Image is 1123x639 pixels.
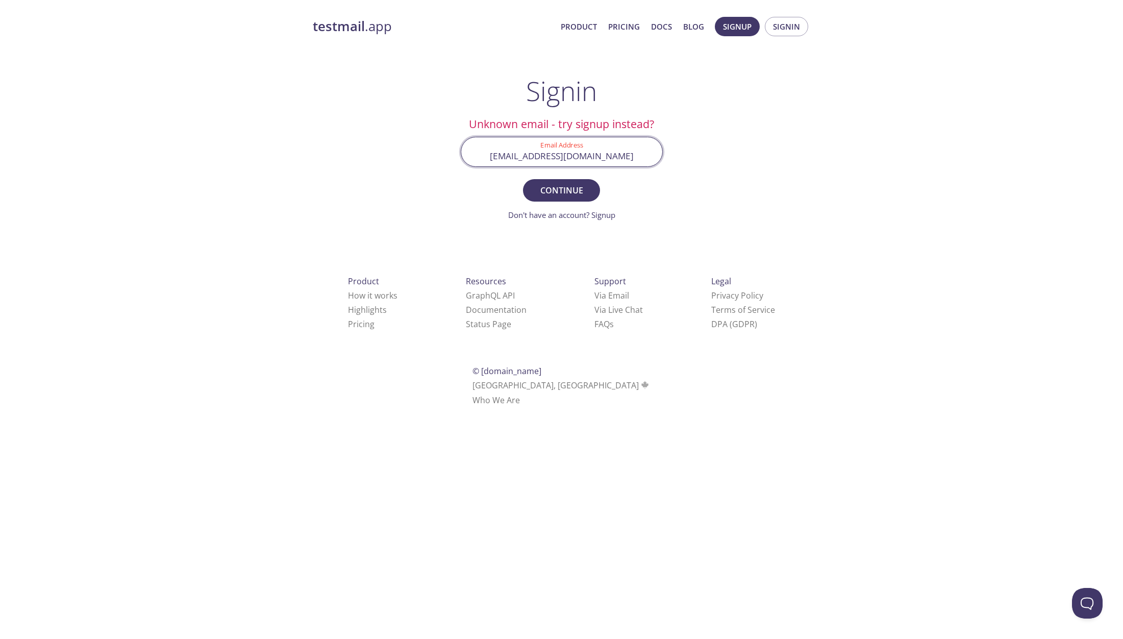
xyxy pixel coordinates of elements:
[723,20,752,33] span: Signup
[472,380,651,391] span: [GEOGRAPHIC_DATA], [GEOGRAPHIC_DATA]
[313,17,365,35] strong: testmail
[348,290,397,301] a: How it works
[683,20,704,33] a: Blog
[348,318,375,330] a: Pricing
[534,183,588,198] span: Continue
[594,318,614,330] a: FAQ
[523,179,600,202] button: Continue
[466,276,506,287] span: Resources
[348,304,387,315] a: Highlights
[472,395,520,406] a: Who We Are
[608,20,640,33] a: Pricing
[711,318,757,330] a: DPA (GDPR)
[715,17,760,36] button: Signup
[711,290,763,301] a: Privacy Policy
[651,20,672,33] a: Docs
[594,290,629,301] a: Via Email
[461,115,663,133] h2: Unknown email - try signup instead?
[526,76,597,106] h1: Signin
[466,290,515,301] a: GraphQL API
[472,365,541,377] span: © [DOMAIN_NAME]
[561,20,597,33] a: Product
[773,20,800,33] span: Signin
[711,304,775,315] a: Terms of Service
[594,276,626,287] span: Support
[1072,588,1103,619] iframe: Help Scout Beacon - Open
[711,276,731,287] span: Legal
[466,304,527,315] a: Documentation
[594,304,643,315] a: Via Live Chat
[610,318,614,330] span: s
[466,318,511,330] a: Status Page
[348,276,379,287] span: Product
[508,210,615,220] a: Don't have an account? Signup
[313,18,553,35] a: testmail.app
[765,17,808,36] button: Signin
